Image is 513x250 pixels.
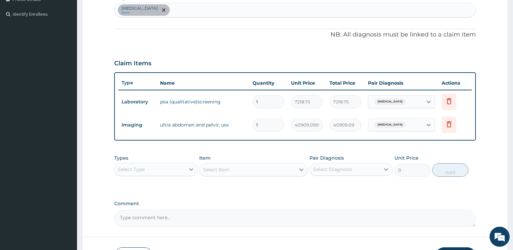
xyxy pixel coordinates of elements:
th: Total Price [326,76,365,90]
span: remove selection option [161,7,167,13]
th: Actions [438,76,472,90]
div: Minimize live chat window [110,3,126,19]
label: Comment [114,201,476,206]
div: Select Diagnosis [313,166,352,173]
td: Imaging [118,119,157,131]
div: Chat with us now [35,37,113,46]
p: NB: All diagnosis must be linked to a claim item [114,30,476,39]
th: Name [157,76,249,90]
th: Pair Diagnosis [365,76,438,90]
td: ultra abdomen and pelvic uss [157,118,249,132]
label: Item [199,155,211,161]
th: Type [118,77,157,89]
td: Laboratory [118,96,157,108]
div: Select Type [118,166,145,173]
span: [MEDICAL_DATA] [374,98,406,105]
label: Pair Diagnosis [309,155,344,161]
p: [MEDICAL_DATA] [122,6,158,11]
th: Unit Price [288,76,326,90]
th: Quantity [249,76,288,90]
label: Types [114,155,128,161]
small: query [122,11,158,14]
button: Add [432,163,468,177]
span: We're online! [39,80,92,147]
label: Unit Price [394,155,419,161]
span: [MEDICAL_DATA] [374,121,406,128]
h3: Claim Items [114,60,151,67]
textarea: Type your message and hit 'Enter' [3,173,128,197]
img: d_794563401_company_1708531726252_794563401 [12,33,27,50]
td: psa (qualitative)screening [157,95,249,108]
